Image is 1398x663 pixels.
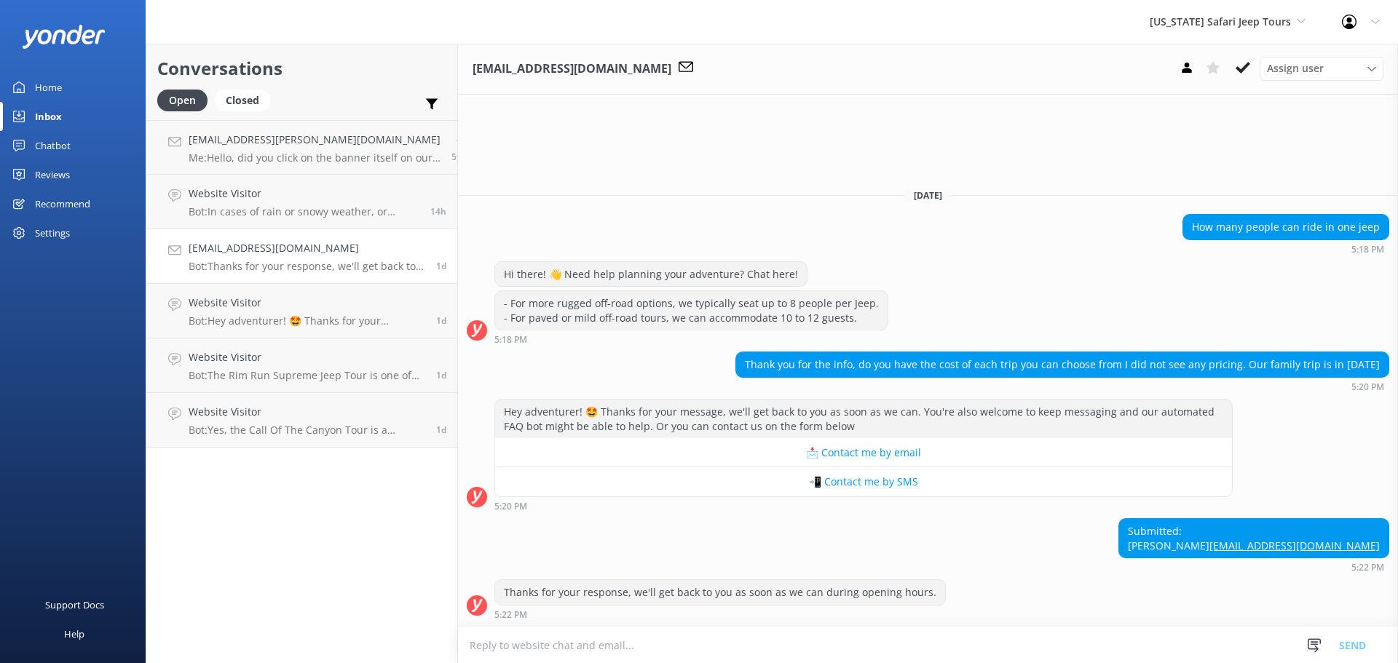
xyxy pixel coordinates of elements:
span: Aug 22 2025 07:05am (UTC -07:00) America/Phoenix [451,151,470,163]
div: Aug 20 2025 05:22pm (UTC -07:00) America/Phoenix [494,609,946,619]
a: [EMAIL_ADDRESS][DOMAIN_NAME] [1209,539,1380,552]
h4: Website Visitor [189,349,425,365]
div: Thank you for the info, do you have the cost of each trip you can choose from I did not see any p... [736,352,1389,377]
p: Bot: Thanks for your response, we'll get back to you as soon as we can during opening hours. [189,260,425,273]
span: Aug 20 2025 04:41pm (UTC -07:00) America/Phoenix [436,314,446,327]
h2: Conversations [157,55,446,82]
a: Website VisitorBot:Yes, the Call Of The Canyon Tour is a "pavement only" Jeep tour.1d [146,393,457,448]
button: 📩 Contact me by email [495,438,1232,467]
h4: [EMAIL_ADDRESS][PERSON_NAME][DOMAIN_NAME] [189,132,441,148]
div: Settings [35,218,70,247]
span: Aug 20 2025 01:10pm (UTC -07:00) America/Phoenix [436,369,446,381]
div: Aug 20 2025 05:20pm (UTC -07:00) America/Phoenix [494,501,1233,511]
strong: 5:22 PM [494,611,527,619]
div: Closed [215,90,270,111]
a: [EMAIL_ADDRESS][PERSON_NAME][DOMAIN_NAME]Me:Hello, did you click on the banner itself on our webs... [146,120,457,175]
p: Bot: Hey adventurer! 🤩 Thanks for your message, we'll get back to you as soon as we can. You're a... [189,314,425,327]
p: Me: Hello, did you click on the banner itself on our website? That will bring up the tours that a... [189,151,441,164]
div: Support Docs [45,590,104,619]
span: Aug 20 2025 10:02am (UTC -07:00) America/Phoenix [436,424,446,436]
div: Reviews [35,160,70,189]
p: Bot: The Rim Run Supreme Jeep Tour is one of our most popular tours. It offers an extreme off-roa... [189,369,425,382]
strong: 5:18 PM [494,336,527,344]
div: Inbox [35,102,62,131]
p: Bot: In cases of rain or snowy weather, or additional Forest Service conditions that we cannot pr... [189,205,419,218]
strong: 5:18 PM [1351,245,1384,254]
h4: Website Visitor [189,295,425,311]
div: Hey adventurer! 🤩 Thanks for your message, we'll get back to you as soon as we can. You're also w... [495,400,1232,438]
strong: 5:20 PM [494,502,527,511]
div: Aug 20 2025 05:22pm (UTC -07:00) America/Phoenix [1118,562,1389,572]
a: Website VisitorBot:In cases of rain or snowy weather, or additional Forest Service conditions tha... [146,175,457,229]
span: Assign user [1267,60,1324,76]
h3: [EMAIL_ADDRESS][DOMAIN_NAME] [473,60,671,79]
span: [US_STATE] Safari Jeep Tours [1150,15,1291,28]
div: Assign User [1260,57,1383,80]
a: Website VisitorBot:Hey adventurer! 🤩 Thanks for your message, we'll get back to you as soon as we... [146,284,457,338]
div: Aug 20 2025 05:18pm (UTC -07:00) America/Phoenix [494,334,888,344]
a: Closed [215,92,277,108]
div: Hi there! 👋 Need help planning your adventure? Chat here! [495,262,807,287]
div: Recommend [35,189,90,218]
span: Aug 20 2025 05:22pm (UTC -07:00) America/Phoenix [436,260,446,272]
span: [DATE] [905,189,951,202]
span: Aug 21 2025 05:55pm (UTC -07:00) America/Phoenix [430,205,446,218]
div: Aug 20 2025 05:18pm (UTC -07:00) America/Phoenix [1182,244,1389,254]
div: Help [64,619,84,648]
div: Home [35,73,62,102]
p: Bot: Yes, the Call Of The Canyon Tour is a "pavement only" Jeep tour. [189,424,425,437]
a: [EMAIL_ADDRESS][DOMAIN_NAME]Bot:Thanks for your response, we'll get back to you as soon as we can... [146,229,457,284]
h4: Website Visitor [189,404,425,420]
h4: Website Visitor [189,186,419,202]
strong: 5:22 PM [1351,563,1384,572]
img: yonder-white-logo.png [22,25,106,49]
div: Thanks for your response, we'll get back to you as soon as we can during opening hours. [495,580,945,605]
button: 📲 Contact me by SMS [495,467,1232,496]
a: Website VisitorBot:The Rim Run Supreme Jeep Tour is one of our most popular tours. It offers an e... [146,338,457,393]
div: How many people can ride in one jeep [1183,215,1389,239]
h4: [EMAIL_ADDRESS][DOMAIN_NAME] [189,240,425,256]
div: Open [157,90,208,111]
div: Chatbot [35,131,71,160]
div: Submitted: [PERSON_NAME] [1119,519,1389,557]
a: Open [157,92,215,108]
div: Aug 20 2025 05:20pm (UTC -07:00) America/Phoenix [735,381,1389,392]
div: - For more rugged off-road options, we typically seat up to 8 people per Jeep. - For paved or mil... [495,291,888,330]
strong: 5:20 PM [1351,383,1384,392]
